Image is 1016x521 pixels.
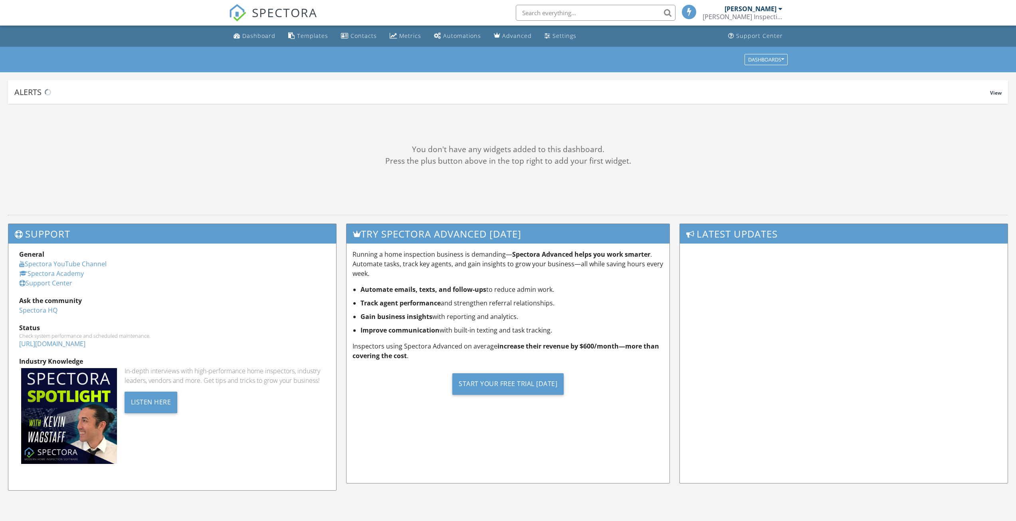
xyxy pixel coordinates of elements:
a: SPECTORA [229,11,317,28]
a: [URL][DOMAIN_NAME] [19,339,85,348]
a: Spectora Academy [19,269,84,278]
a: Contacts [338,29,380,44]
h3: Latest Updates [680,224,1008,244]
div: Start Your Free Trial [DATE] [452,373,564,395]
a: Support Center [19,279,72,287]
strong: Automate emails, texts, and follow-ups [360,285,486,294]
a: Advanced [491,29,535,44]
input: Search everything... [516,5,675,21]
div: Advanced [502,32,532,40]
div: In-depth interviews with high-performance home inspectors, industry leaders, vendors and more. Ge... [125,366,325,385]
a: Templates [285,29,331,44]
div: Check system performance and scheduled maintenance. [19,333,325,339]
div: Listen Here [125,392,178,413]
h3: Try spectora advanced [DATE] [347,224,669,244]
div: Alerts [14,87,990,97]
p: Running a home inspection business is demanding— . Automate tasks, track key agents, and gain ins... [353,250,663,278]
div: Press the plus button above in the top right to add your first widget. [8,155,1008,167]
h3: Support [8,224,336,244]
div: [PERSON_NAME] [725,5,776,13]
li: with built-in texting and task tracking. [360,325,663,335]
a: Support Center [725,29,786,44]
div: Dashboard [242,32,275,40]
div: Settings [553,32,576,40]
div: Contacts [351,32,377,40]
strong: Improve communication [360,326,440,335]
div: Support Center [736,32,783,40]
div: Dashboards [748,57,784,62]
button: Dashboards [745,54,788,65]
strong: Gain business insights [360,312,432,321]
a: Automations (Basic) [431,29,484,44]
strong: increase their revenue by $600/month—more than covering the cost [353,342,659,360]
div: Automations [443,32,481,40]
a: Settings [541,29,580,44]
div: Metrics [399,32,421,40]
a: Listen Here [125,397,178,406]
div: Ask the community [19,296,325,305]
p: Inspectors using Spectora Advanced on average . [353,341,663,361]
strong: General [19,250,44,259]
a: Start Your Free Trial [DATE] [353,367,663,401]
div: Status [19,323,325,333]
li: to reduce admin work. [360,285,663,294]
span: View [990,89,1002,96]
img: The Best Home Inspection Software - Spectora [229,4,246,22]
a: Spectora YouTube Channel [19,260,107,268]
a: Dashboard [230,29,279,44]
li: and strengthen referral relationships. [360,298,663,308]
div: Industry Knowledge [19,357,325,366]
div: Brewer Inspection Services LLC [703,13,782,21]
li: with reporting and analytics. [360,312,663,321]
div: You don't have any widgets added to this dashboard. [8,144,1008,155]
strong: Track agent performance [360,299,441,307]
a: Metrics [386,29,424,44]
span: SPECTORA [252,4,317,21]
img: Spectoraspolightmain [21,368,117,464]
div: Templates [297,32,328,40]
a: Spectora HQ [19,306,57,315]
strong: Spectora Advanced helps you work smarter [512,250,650,259]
